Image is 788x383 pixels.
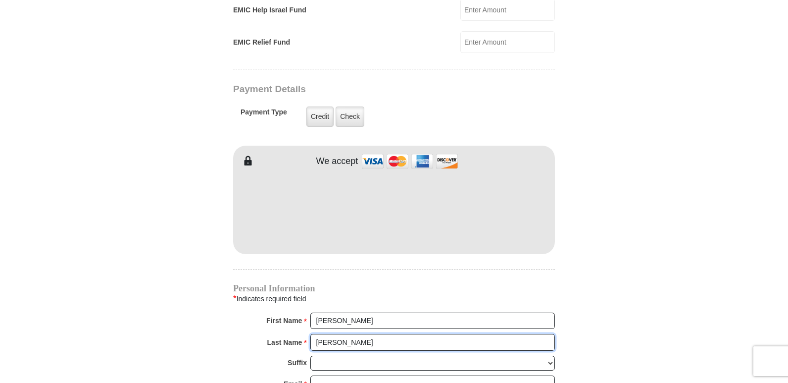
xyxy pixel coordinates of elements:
[233,37,290,48] label: EMIC Relief Fund
[267,335,302,349] strong: Last Name
[233,292,555,305] div: Indicates required field
[241,108,287,121] h5: Payment Type
[306,107,334,127] label: Credit
[460,31,555,53] input: Enter Amount
[360,151,459,172] img: credit cards accepted
[233,284,555,292] h4: Personal Information
[336,107,364,127] label: Check
[233,84,486,95] h3: Payment Details
[233,5,306,15] label: EMIC Help Israel Fund
[266,314,302,328] strong: First Name
[316,156,358,167] h4: We accept
[288,356,307,370] strong: Suffix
